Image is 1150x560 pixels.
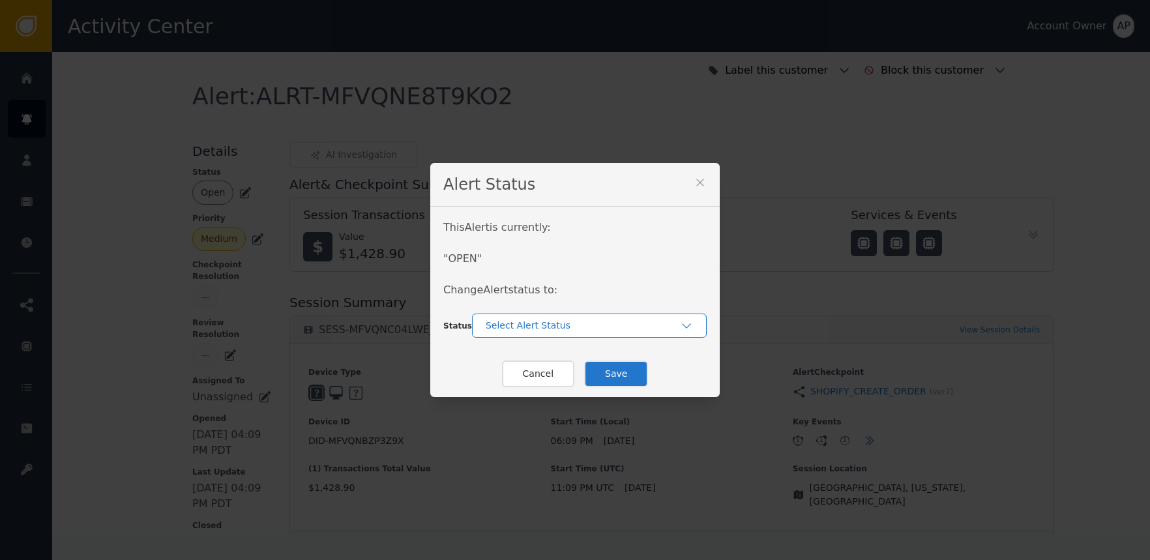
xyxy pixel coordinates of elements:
[443,252,482,265] span: " OPEN "
[443,221,551,233] span: This Alert is currently:
[430,163,720,207] div: Alert Status
[443,321,472,331] span: Status
[472,314,707,338] button: Select Alert Status
[486,319,680,332] div: Select Alert Status
[584,361,648,387] button: Save
[502,361,574,387] button: Cancel
[443,284,557,296] span: Change Alert status to:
